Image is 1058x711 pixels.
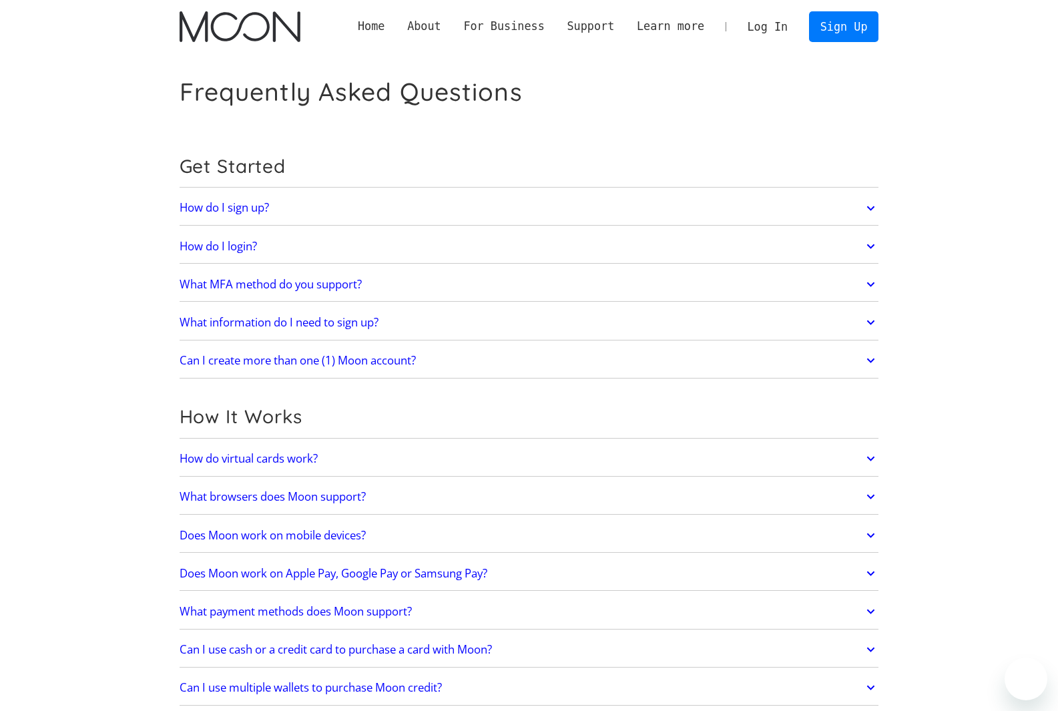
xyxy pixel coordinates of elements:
[637,18,704,35] div: Learn more
[180,194,879,222] a: How do I sign up?
[407,18,441,35] div: About
[809,11,878,41] a: Sign Up
[180,354,416,367] h2: Can I create more than one (1) Moon account?
[463,18,544,35] div: For Business
[180,483,879,511] a: What browsers does Moon support?
[180,308,879,336] a: What information do I need to sign up?
[453,18,556,35] div: For Business
[180,605,412,618] h2: What payment methods does Moon support?
[180,490,366,503] h2: What browsers does Moon support?
[180,405,879,428] h2: How It Works
[180,445,879,473] a: How do virtual cards work?
[180,11,300,42] img: Moon Logo
[736,12,799,41] a: Log In
[180,636,879,664] a: Can I use cash or a credit card to purchase a card with Moon?
[180,643,492,656] h2: Can I use cash or a credit card to purchase a card with Moon?
[180,681,442,694] h2: Can I use multiple wallets to purchase Moon credit?
[180,452,318,465] h2: How do virtual cards work?
[180,521,879,549] a: Does Moon work on mobile devices?
[180,240,257,253] h2: How do I login?
[180,155,879,178] h2: Get Started
[180,270,879,298] a: What MFA method do you support?
[180,278,362,291] h2: What MFA method do you support?
[1005,658,1047,700] iframe: Bouton de lancement de la fenêtre de messagerie
[625,18,716,35] div: Learn more
[180,598,879,626] a: What payment methods does Moon support?
[180,232,879,260] a: How do I login?
[180,201,269,214] h2: How do I sign up?
[346,18,396,35] a: Home
[180,567,487,580] h2: Does Moon work on Apple Pay, Google Pay or Samsung Pay?
[180,529,366,542] h2: Does Moon work on mobile devices?
[180,674,879,702] a: Can I use multiple wallets to purchase Moon credit?
[396,18,452,35] div: About
[567,18,614,35] div: Support
[180,346,879,375] a: Can I create more than one (1) Moon account?
[180,316,378,329] h2: What information do I need to sign up?
[180,559,879,587] a: Does Moon work on Apple Pay, Google Pay or Samsung Pay?
[180,11,300,42] a: home
[556,18,625,35] div: Support
[180,77,523,107] h1: Frequently Asked Questions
